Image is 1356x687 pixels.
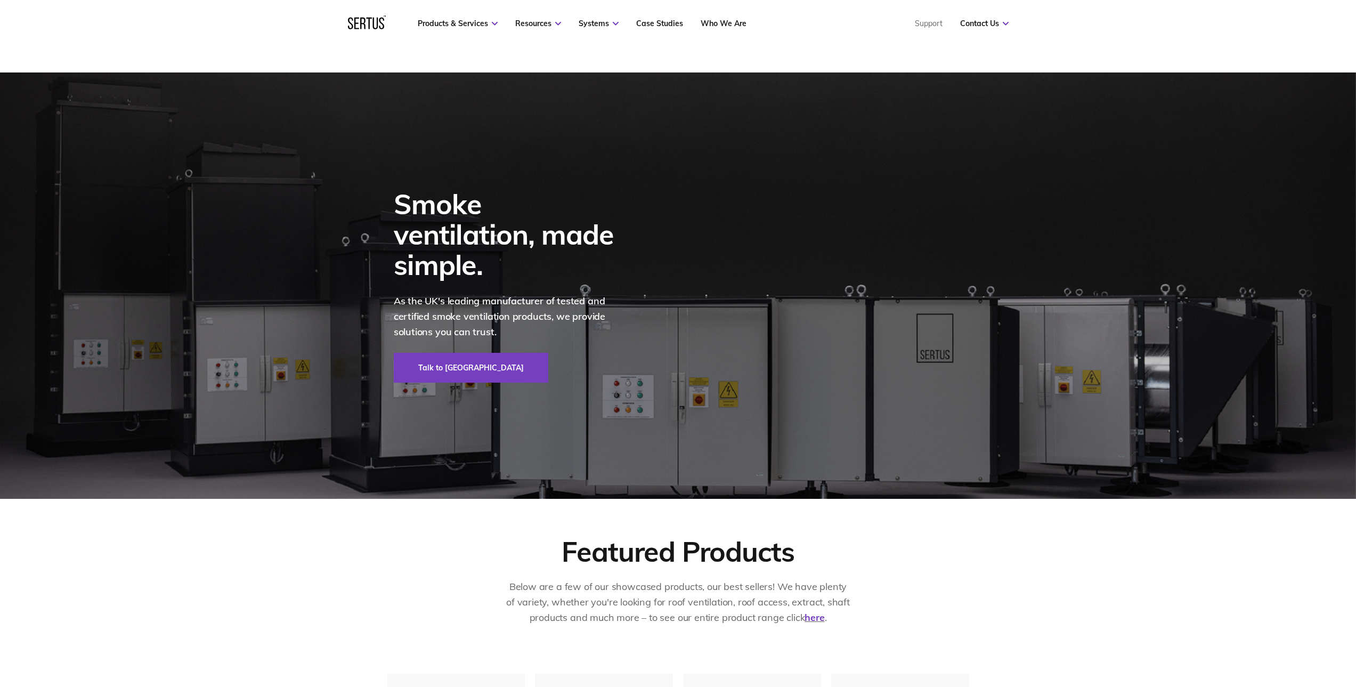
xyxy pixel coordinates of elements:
[579,19,619,28] a: Systems
[915,19,943,28] a: Support
[394,353,548,383] a: Talk to [GEOGRAPHIC_DATA]
[636,19,683,28] a: Case Studies
[394,189,628,280] div: Smoke ventilation, made simple.
[960,19,1009,28] a: Contact Us
[394,294,628,340] p: As the UK's leading manufacturer of tested and certified smoke ventilation products, we provide s...
[505,579,851,625] p: Below are a few of our showcased products, our best sellers! We have plenty of variety, whether y...
[805,611,824,624] a: here
[562,534,794,569] div: Featured Products
[515,19,561,28] a: Resources
[701,19,746,28] a: Who We Are
[418,19,498,28] a: Products & Services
